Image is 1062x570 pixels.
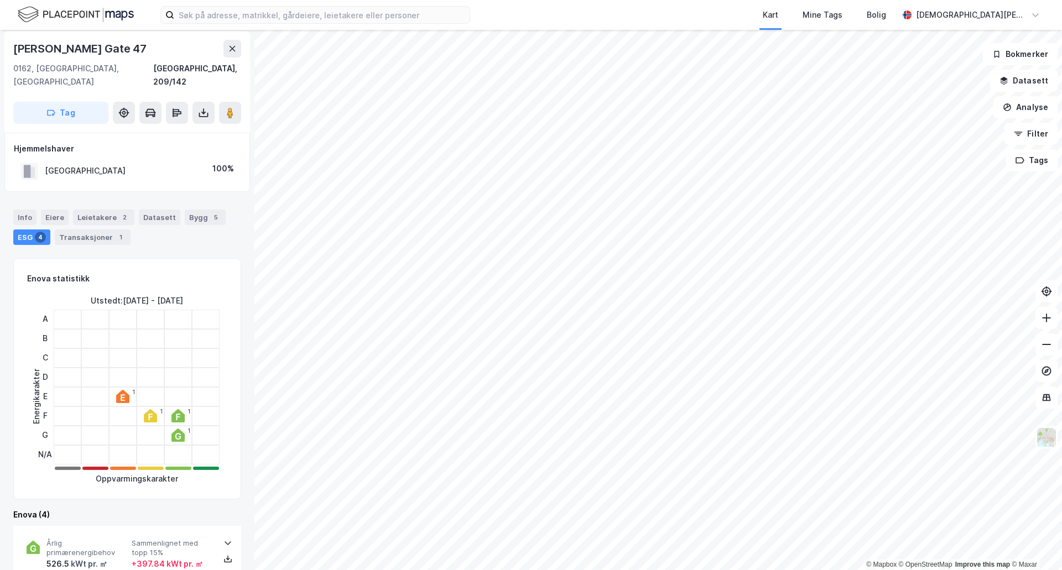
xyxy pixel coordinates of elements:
[132,389,135,395] div: 1
[38,387,52,406] div: E
[45,164,126,177] div: [GEOGRAPHIC_DATA]
[13,62,153,88] div: 0162, [GEOGRAPHIC_DATA], [GEOGRAPHIC_DATA]
[153,62,241,88] div: [GEOGRAPHIC_DATA], 209/142
[38,406,52,426] div: F
[38,445,52,464] div: N/A
[30,369,43,424] div: Energikarakter
[983,43,1058,65] button: Bokmerker
[188,408,190,415] div: 1
[38,310,52,329] div: A
[14,142,241,155] div: Hjemmelshaver
[35,232,46,243] div: 4
[27,272,90,285] div: Enova statistikk
[18,5,134,24] img: logo.f888ab2527a4732fd821a326f86c7f29.svg
[139,210,180,225] div: Datasett
[916,8,1027,22] div: [DEMOGRAPHIC_DATA][PERSON_NAME]
[13,210,37,225] div: Info
[41,210,69,225] div: Eiere
[115,232,126,243] div: 1
[13,102,108,124] button: Tag
[73,210,134,225] div: Leietakere
[1007,517,1062,570] iframe: Chat Widget
[866,561,897,568] a: Mapbox
[13,229,50,245] div: ESG
[38,368,52,387] div: D
[38,329,52,348] div: B
[38,426,52,445] div: G
[188,427,190,434] div: 1
[1006,149,1058,171] button: Tags
[38,348,52,368] div: C
[55,229,131,245] div: Transaksjoner
[132,538,212,558] span: Sammenlignet med topp 15%
[763,8,778,22] div: Kart
[1036,427,1057,448] img: Z
[955,561,1010,568] a: Improve this map
[212,162,234,175] div: 100%
[899,561,952,568] a: OpenStreetMap
[119,212,130,223] div: 2
[867,8,886,22] div: Bolig
[91,294,183,307] div: Utstedt : [DATE] - [DATE]
[803,8,842,22] div: Mine Tags
[1007,517,1062,570] div: Kontrollprogram for chat
[185,210,226,225] div: Bygg
[96,472,178,485] div: Oppvarmingskarakter
[46,538,127,558] span: Årlig primærenergibehov
[210,212,221,223] div: 5
[1004,123,1058,145] button: Filter
[13,508,241,521] div: Enova (4)
[174,7,470,23] input: Søk på adresse, matrikkel, gårdeiere, leietakere eller personer
[160,408,163,415] div: 1
[990,70,1058,92] button: Datasett
[13,40,149,57] div: [PERSON_NAME] Gate 47
[993,96,1058,118] button: Analyse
